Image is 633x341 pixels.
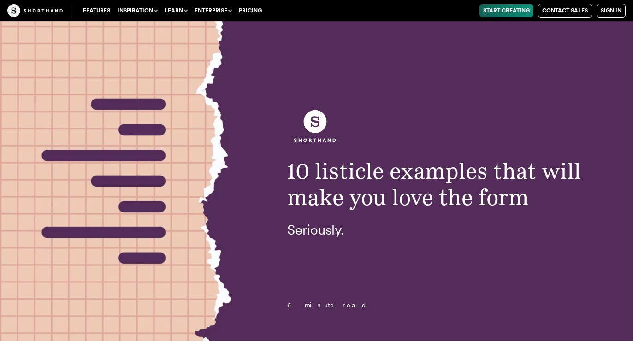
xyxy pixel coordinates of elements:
[538,4,592,18] a: Contact Sales
[161,4,191,17] button: Learn
[287,158,581,210] span: 10 listicle examples that will make you love the form
[7,4,63,17] img: The Craft
[287,222,344,238] span: Seriously.
[479,4,533,17] a: Start Creating
[79,4,114,17] a: Features
[114,4,161,17] button: Inspiration
[235,4,266,17] a: Pricing
[597,4,626,18] a: Sign in
[191,4,235,17] button: Enterprise
[269,302,602,309] p: 6 minute read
